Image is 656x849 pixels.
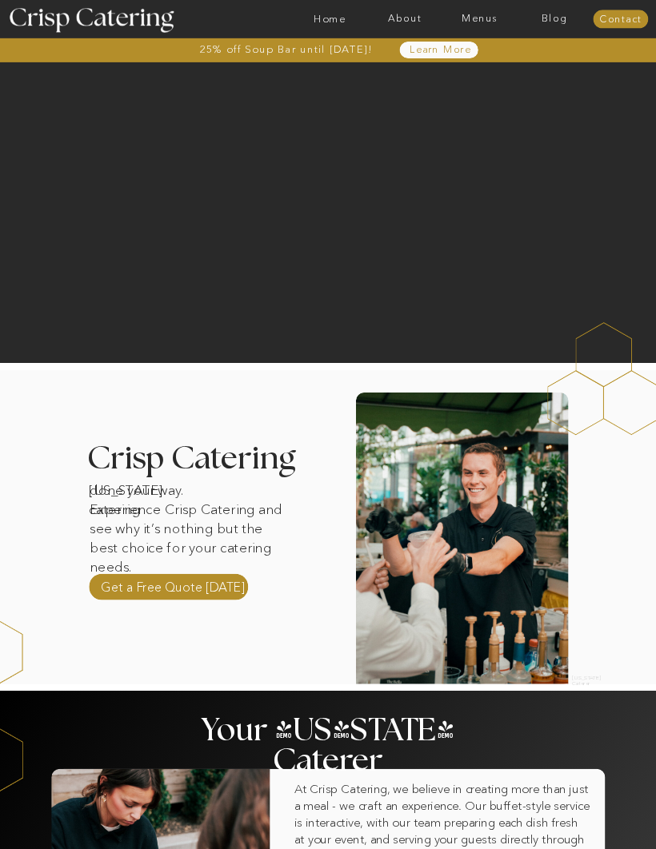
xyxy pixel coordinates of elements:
[89,480,202,495] h1: [US_STATE] catering
[199,715,458,736] h2: Your [US_STATE] Caterer
[367,14,442,25] a: About
[160,44,412,55] a: 25% off Soup Bar until [DATE]!
[572,675,606,681] h2: [US_STATE] Caterer
[101,578,245,595] a: Get a Free Quote [DATE]
[87,443,323,475] h3: Crisp Catering
[593,14,648,26] a: Contact
[517,14,592,25] a: Blog
[384,45,496,56] a: Learn More
[293,14,368,25] a: Home
[90,480,289,550] p: done your way. Experience Crisp Catering and see why it’s nothing but the best choice for your ca...
[442,14,518,25] a: Menus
